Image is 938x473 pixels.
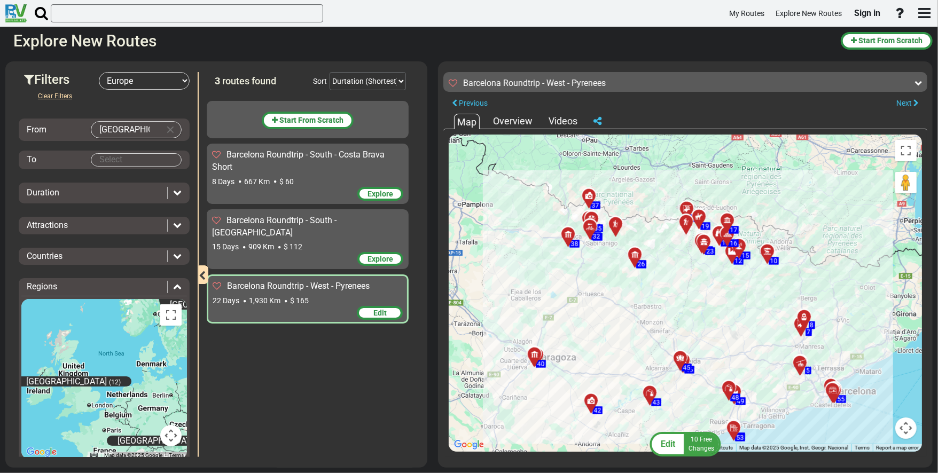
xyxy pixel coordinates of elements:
div: Countries [21,250,187,263]
span: 7 [807,328,811,336]
button: Start From Scratch [262,112,354,129]
div: Overview [490,114,535,128]
span: 55 [838,395,845,403]
h3: Filters [24,73,99,86]
span: $ 165 [290,296,309,305]
button: Previous [443,96,496,111]
span: 10 [770,257,778,264]
span: Countries [27,251,62,261]
div: Barcelona Roundtrip - South - Costa Brava Short 8 Days 667 Km $ 60 Explore [207,144,409,204]
span: 15 [742,251,749,259]
span: [GEOGRAPHIC_DATA] [26,377,107,387]
div: Barcelona Roundtrip - West - Pyrenees 22 Days 1,930 Km $ 165 Edit [207,274,409,324]
span: 16 [730,239,738,247]
span: Next [896,99,912,107]
span: 37 [592,201,599,209]
span: Free Changes [689,436,714,452]
span: 31 [594,233,601,240]
span: [GEOGRAPHIC_DATA] / [GEOGRAPHIC_DATA] [170,289,261,310]
input: Select [91,154,181,166]
span: 43 [653,398,660,406]
span: Edit [661,439,675,449]
div: Videos [546,114,580,128]
span: 53 [737,433,744,441]
span: 13 [722,239,730,246]
span: 22 Days [213,296,239,305]
button: Edit 10 FreeChanges [647,431,724,457]
img: Google [451,438,487,452]
span: My Routes [729,9,764,18]
a: Terms (opens in new tab) [169,452,184,458]
span: Map data ©2025 Google, Inst. Geogr. Nacional [739,445,848,451]
span: 15 Days [212,242,239,251]
img: Google [24,445,59,459]
span: 26 [638,260,645,267]
a: Explore New Routes [771,3,847,24]
img: RvPlanetLogo.png [5,4,27,22]
span: Explore [368,255,393,263]
span: Previous [459,99,488,107]
a: Terms (opens in new tab) [855,445,870,451]
span: 42 [594,406,601,414]
span: [GEOGRAPHIC_DATA] [118,436,198,446]
span: 909 Km [248,242,274,251]
div: Sort [313,76,327,86]
span: 40 [537,360,545,367]
span: 49 [737,397,745,405]
span: 32 [593,232,600,240]
span: 10 [691,436,698,443]
div: Map [454,114,480,129]
span: Regions [27,281,57,291]
button: Clear Filters [29,90,81,103]
span: 45 [683,364,691,371]
span: Edit [373,309,387,317]
span: To [27,154,36,164]
span: 8 [810,321,814,329]
span: Explore [368,190,393,198]
div: Explore [357,187,403,201]
div: Explore [357,252,403,266]
span: 48 [732,393,739,401]
span: 8 Days [212,177,234,186]
span: Barcelona Roundtrip - South - Costa Brava Short [212,149,385,172]
span: Barcelona Roundtrip - West - Pyrenees [227,281,370,291]
span: 28 [638,261,645,268]
button: Toggle fullscreen view [160,304,182,326]
div: Duration [21,187,187,199]
span: Sign in [854,8,880,18]
a: Report a map error [876,445,919,451]
button: Start From Scratch [841,32,933,50]
span: Barcelona Roundtrip - South - [GEOGRAPHIC_DATA] [212,215,337,238]
span: 38 [571,240,579,247]
span: Start From Scratch [279,116,343,124]
span: routes found [222,75,276,86]
span: Attractions [27,220,68,230]
span: 19 [702,222,709,230]
span: Map data ©2025 Google [104,452,162,458]
div: Barcelona Roundtrip - South - [GEOGRAPHIC_DATA] 15 Days 909 Km $ 112 Explore [207,209,409,270]
span: Explore New Routes [776,9,842,18]
button: Next [888,96,927,111]
span: $ 112 [284,242,302,251]
button: Map camera controls [895,417,917,439]
button: Keyboard shortcuts [90,452,98,459]
div: Attractions [21,219,187,232]
a: Sign in [849,2,885,25]
span: 1,930 Km [249,296,280,305]
button: Map camera controls [160,425,182,446]
span: From [27,124,46,135]
span: Start From Scratch [858,36,923,45]
span: 667 Km [244,177,270,186]
div: Edit [357,306,403,320]
span: 12 [735,257,742,264]
a: Open this area in Google Maps (opens a new window) [24,445,59,459]
a: Open this area in Google Maps (opens a new window) [451,438,487,452]
button: Toggle fullscreen view [895,140,917,161]
button: Clear Input [162,122,178,138]
span: Duration [27,187,59,198]
div: Regions [21,281,187,293]
span: $ 60 [279,177,294,186]
span: 3 [215,75,220,86]
sapn: Barcelona Roundtrip - West - Pyrenees [463,78,606,88]
span: 23 [707,247,714,255]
